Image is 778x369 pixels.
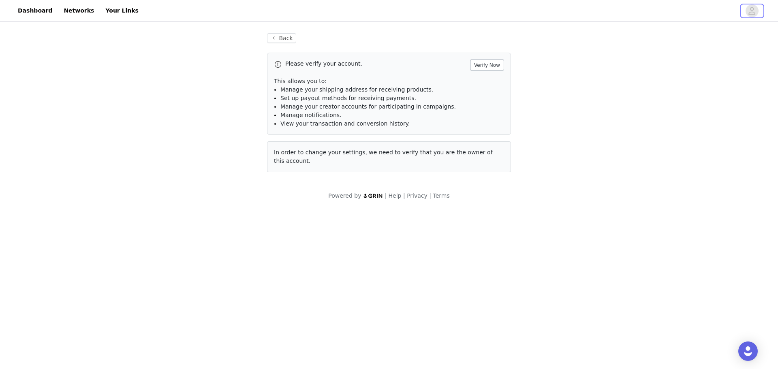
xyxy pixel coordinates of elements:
[274,149,493,164] span: In order to change your settings, we need to verify that you are the owner of this account.
[280,112,342,118] span: Manage notifications.
[389,192,402,199] a: Help
[59,2,99,20] a: Networks
[748,4,756,17] div: avatar
[280,103,456,110] span: Manage your creator accounts for participating in campaigns.
[470,60,504,70] button: Verify Now
[267,33,296,43] button: Back
[285,60,467,68] p: Please verify your account.
[433,192,449,199] a: Terms
[363,193,383,198] img: logo
[13,2,57,20] a: Dashboard
[407,192,427,199] a: Privacy
[280,120,410,127] span: View your transaction and conversion history.
[280,95,416,101] span: Set up payout methods for receiving payments.
[274,77,504,85] p: This allows you to:
[100,2,143,20] a: Your Links
[403,192,405,199] span: |
[738,341,758,361] div: Open Intercom Messenger
[280,86,433,93] span: Manage your shipping address for receiving products.
[328,192,361,199] span: Powered by
[385,192,387,199] span: |
[429,192,431,199] span: |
